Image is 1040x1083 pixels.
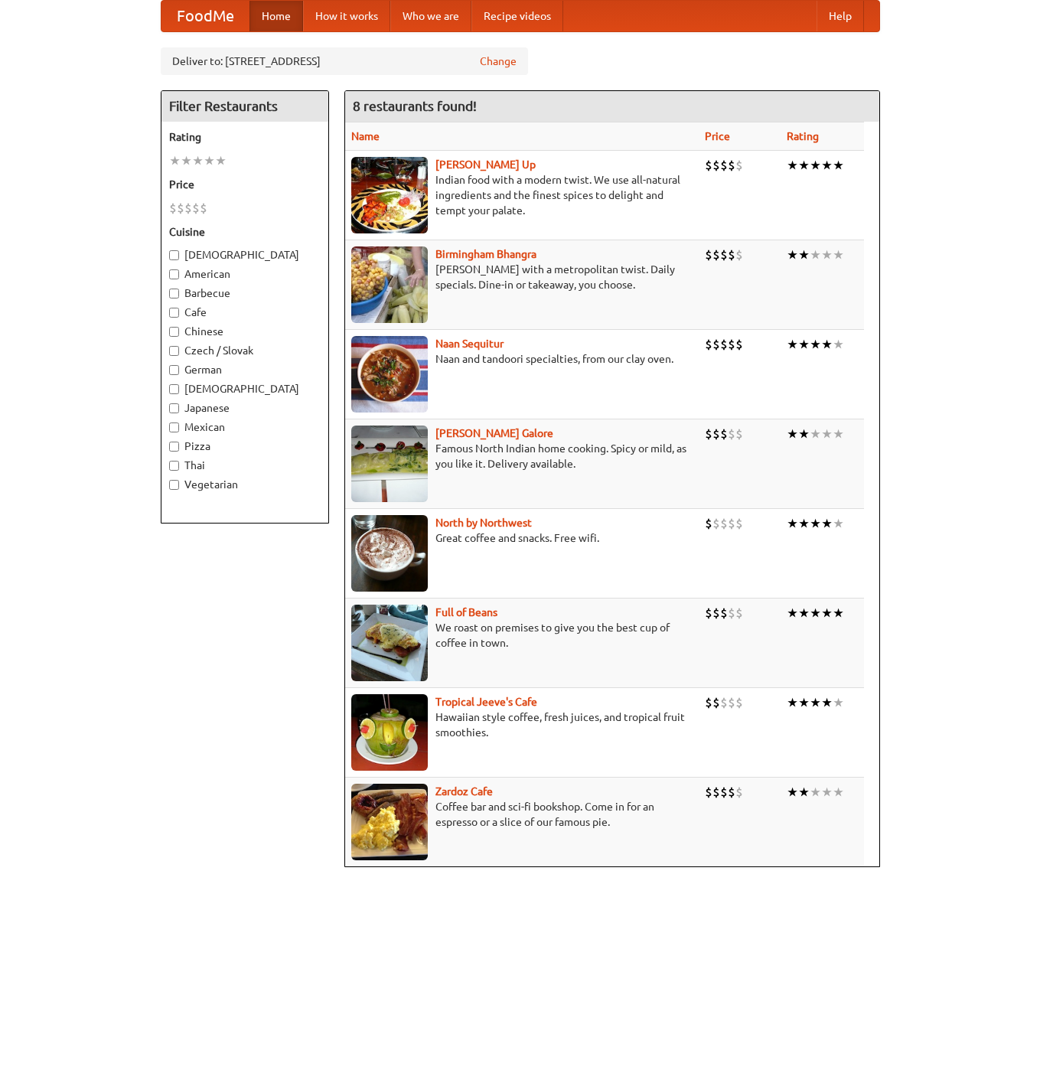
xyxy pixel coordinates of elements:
li: ★ [787,336,798,353]
li: ★ [821,605,833,621]
li: $ [735,336,743,353]
label: German [169,362,321,377]
label: Pizza [169,439,321,454]
h4: Filter Restaurants [161,91,328,122]
li: $ [192,200,200,217]
li: $ [728,246,735,263]
li: ★ [833,784,844,801]
li: ★ [810,246,821,263]
li: ★ [181,152,192,169]
p: [PERSON_NAME] with a metropolitan twist. Daily specials. Dine-in or takeaway, you choose. [351,262,693,292]
img: north.jpg [351,515,428,592]
img: currygalore.jpg [351,426,428,502]
b: Zardoz Cafe [435,785,493,798]
li: ★ [833,515,844,532]
li: $ [720,426,728,442]
a: Naan Sequitur [435,338,504,350]
li: $ [735,784,743,801]
li: ★ [787,246,798,263]
li: ★ [798,246,810,263]
li: ★ [821,336,833,353]
li: ★ [833,157,844,174]
li: ★ [787,157,798,174]
a: [PERSON_NAME] Up [435,158,536,171]
p: Coffee bar and sci-fi bookshop. Come in for an espresso or a slice of our famous pie. [351,799,693,830]
input: Pizza [169,442,179,452]
img: naansequitur.jpg [351,336,428,413]
li: ★ [798,336,810,353]
label: Vegetarian [169,477,321,492]
li: $ [728,426,735,442]
li: $ [705,426,712,442]
li: ★ [169,152,181,169]
li: $ [728,515,735,532]
a: Home [249,1,303,31]
input: Vegetarian [169,480,179,490]
li: ★ [810,336,821,353]
label: Czech / Slovak [169,343,321,358]
li: $ [200,200,207,217]
li: ★ [833,246,844,263]
li: $ [705,157,712,174]
li: $ [705,336,712,353]
li: ★ [798,515,810,532]
li: $ [720,605,728,621]
li: ★ [821,515,833,532]
li: ★ [810,157,821,174]
img: jeeves.jpg [351,694,428,771]
li: ★ [787,605,798,621]
li: $ [735,694,743,711]
li: $ [705,246,712,263]
li: $ [720,694,728,711]
input: American [169,269,179,279]
li: $ [712,515,720,532]
li: ★ [798,426,810,442]
a: Birmingham Bhangra [435,248,536,260]
a: Full of Beans [435,606,497,618]
li: $ [712,605,720,621]
li: $ [735,515,743,532]
li: $ [735,157,743,174]
li: $ [705,605,712,621]
h5: Rating [169,129,321,145]
a: How it works [303,1,390,31]
li: $ [177,200,184,217]
li: ★ [821,157,833,174]
li: $ [728,157,735,174]
li: $ [712,336,720,353]
li: ★ [833,336,844,353]
input: German [169,365,179,375]
input: Chinese [169,327,179,337]
li: ★ [810,784,821,801]
b: [PERSON_NAME] Galore [435,427,553,439]
li: ★ [810,694,821,711]
label: Cafe [169,305,321,320]
li: ★ [787,694,798,711]
li: ★ [821,246,833,263]
a: Name [351,130,380,142]
input: Czech / Slovak [169,346,179,356]
a: North by Northwest [435,517,532,529]
p: Great coffee and snacks. Free wifi. [351,530,693,546]
li: $ [735,246,743,263]
li: ★ [204,152,215,169]
p: Famous North Indian home cooking. Spicy or mild, as you like it. Delivery available. [351,441,693,471]
label: Japanese [169,400,321,416]
li: $ [728,694,735,711]
li: ★ [798,157,810,174]
li: $ [712,157,720,174]
li: $ [720,336,728,353]
input: Thai [169,461,179,471]
li: $ [705,515,712,532]
input: [DEMOGRAPHIC_DATA] [169,250,179,260]
img: beans.jpg [351,605,428,681]
li: $ [712,246,720,263]
li: $ [184,200,192,217]
li: $ [735,426,743,442]
label: American [169,266,321,282]
img: bhangra.jpg [351,246,428,323]
a: Change [480,54,517,69]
